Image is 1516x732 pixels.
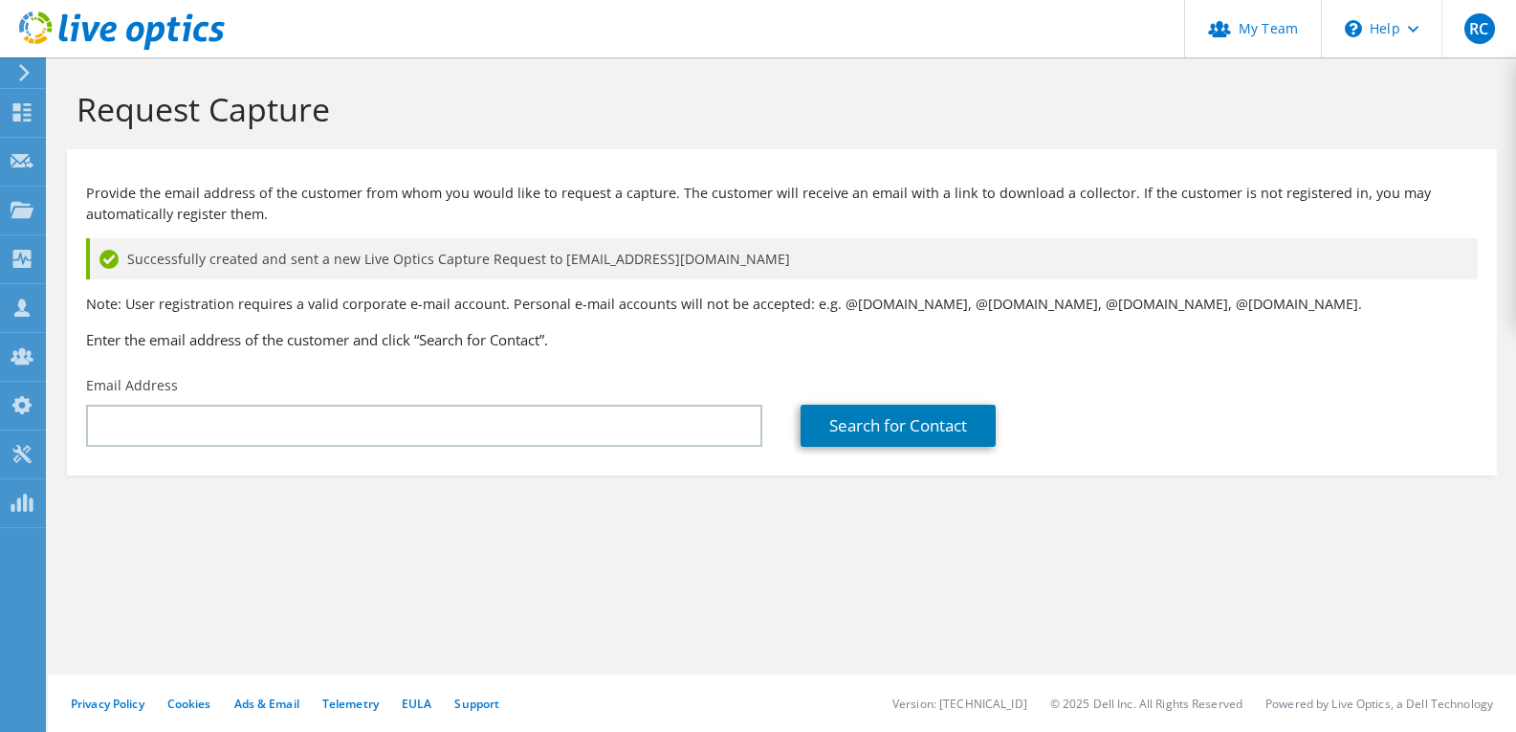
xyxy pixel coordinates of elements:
li: © 2025 Dell Inc. All Rights Reserved [1050,696,1242,712]
span: Successfully created and sent a new Live Optics Capture Request to [EMAIL_ADDRESS][DOMAIN_NAME] [127,249,790,270]
li: Powered by Live Optics, a Dell Technology [1265,696,1493,712]
p: Provide the email address of the customer from whom you would like to request a capture. The cust... [86,183,1478,225]
p: Note: User registration requires a valid corporate e-mail account. Personal e-mail accounts will ... [86,294,1478,315]
li: Version: [TECHNICAL_ID] [892,696,1027,712]
span: RC [1464,13,1495,44]
h1: Request Capture [77,89,1478,129]
a: Privacy Policy [71,696,144,712]
a: Ads & Email [234,696,299,712]
a: Cookies [167,696,211,712]
a: Support [454,696,499,712]
svg: \n [1345,20,1362,37]
label: Email Address [86,376,178,395]
a: Telemetry [322,696,379,712]
h3: Enter the email address of the customer and click “Search for Contact”. [86,329,1478,350]
a: Search for Contact [801,405,996,447]
a: EULA [402,696,431,712]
